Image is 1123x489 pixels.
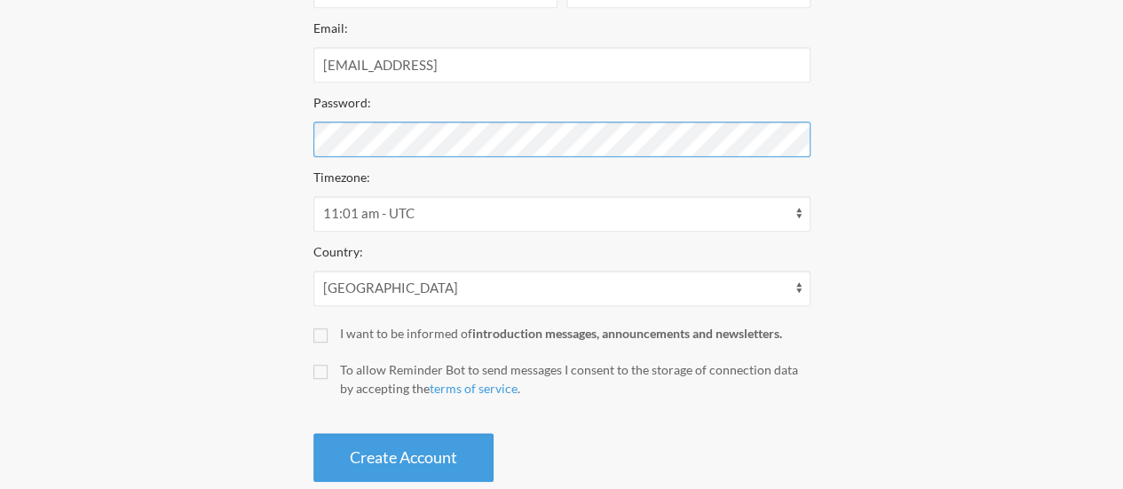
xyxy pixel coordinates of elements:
[313,365,328,379] input: To allow Reminder Bot to send messages I consent to the storage of connection data by accepting t...
[313,170,370,185] label: Timezone:
[472,326,782,341] strong: introduction messages, announcements and newsletters.
[340,324,811,343] div: I want to be informed of
[313,328,328,343] input: I want to be informed ofintroduction messages, announcements and newsletters.
[430,381,518,396] a: terms of service
[313,433,494,482] button: Create Account
[313,244,363,259] label: Country:
[313,20,348,35] label: Email:
[340,360,811,398] div: To allow Reminder Bot to send messages I consent to the storage of connection data by accepting t...
[313,95,371,110] label: Password:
